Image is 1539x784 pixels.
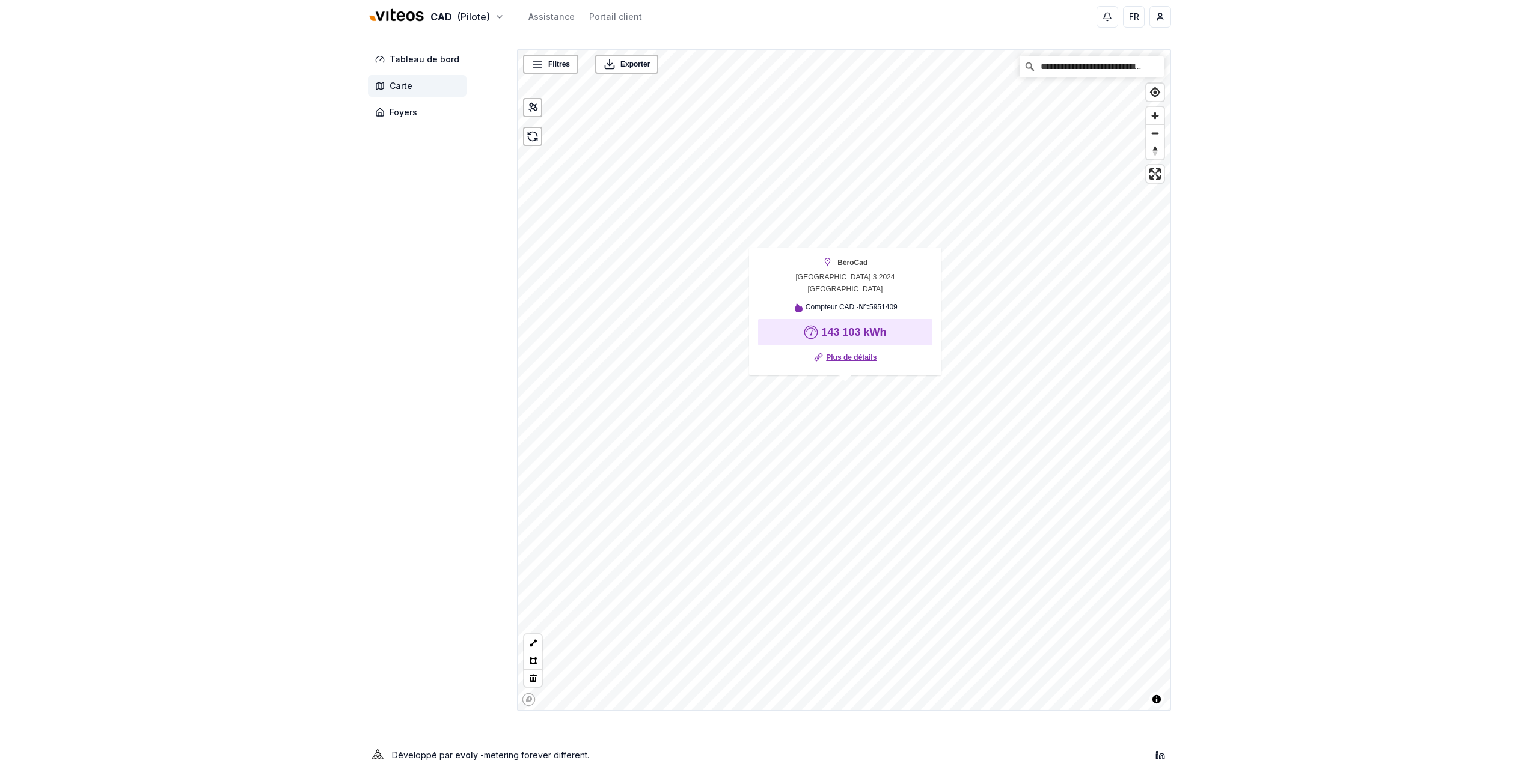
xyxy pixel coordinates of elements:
button: CAD(Pilote) [368,4,504,30]
button: Zoom out [1146,124,1164,142]
a: Portail client [589,11,642,23]
span: Exporter [620,58,650,70]
a: Tableau de bord [368,49,471,70]
span: FR [1129,11,1139,23]
span: Reset bearing to north [1146,142,1164,159]
a: Plus de détails [826,351,877,363]
strong: N°: [859,303,869,311]
button: Toggle attribution [1149,692,1164,707]
img: Evoly Logo [368,746,387,765]
strong: BéroCad [837,257,867,269]
div: [GEOGRAPHIC_DATA] 3 2024 [GEOGRAPHIC_DATA] [758,257,932,295]
button: Delete [524,669,542,687]
input: Chercher [1020,56,1164,77]
a: Mapbox homepage [522,693,536,707]
button: Reset bearing to north [1146,142,1164,159]
span: Tableau de bord [390,53,459,65]
a: Carte [368,75,471,97]
button: Zoom in [1146,107,1164,124]
button: Enter fullscreen [1146,165,1164,183]
button: FR [1123,6,1145,28]
p: Développé par - metering forever different . [392,747,589,764]
a: Assistance [528,11,575,23]
button: Polygon tool (p) [524,652,542,669]
button: Find my location [1146,84,1164,101]
a: evoly [455,750,478,760]
button: LineString tool (l) [524,634,542,652]
span: CAD [430,10,452,24]
span: (Pilote) [457,10,490,24]
span: Carte [390,80,412,92]
span: Foyers [390,106,417,118]
strong: 143 103 kWh [821,326,886,338]
a: Foyers [368,102,471,123]
span: Compteur CAD - 5951409 [806,301,898,313]
span: Filtres [548,58,570,70]
canvas: Map [518,50,1172,713]
img: Viteos - CAD Logo [368,1,426,30]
